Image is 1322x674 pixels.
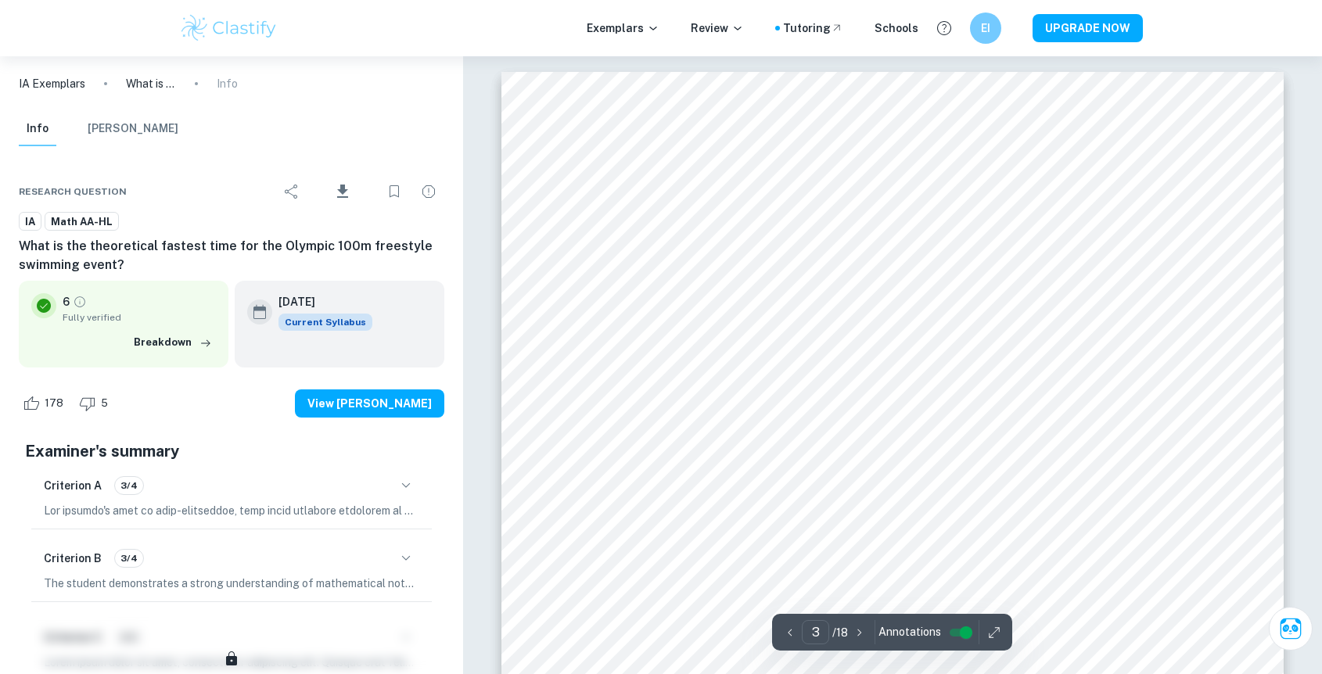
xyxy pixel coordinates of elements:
p: What is the theoretical fastest time for the Olympic 100m freestyle swimming event? [126,75,176,92]
span: Current Syllabus [278,314,372,331]
a: Math AA-HL [45,212,119,231]
span: 178 [36,396,72,411]
button: UPGRADE NOW [1033,14,1143,42]
div: Report issue [413,176,444,207]
div: This exemplar is based on the current syllabus. Feel free to refer to it for inspiration/ideas wh... [278,314,372,331]
p: / 18 [832,624,848,641]
div: Like [19,391,72,416]
button: [PERSON_NAME] [88,112,178,146]
div: Download [311,171,375,212]
h5: Examiner's summary [25,439,438,463]
span: 3/4 [115,479,143,493]
a: Schools [875,20,918,37]
h6: What is the theoretical fastest time for the Olympic 100m freestyle swimming event? [19,237,444,274]
span: 5 [92,396,117,411]
span: 3/4 [115,551,143,565]
button: EI [970,13,1001,44]
h6: Criterion B [44,550,102,567]
span: Math AA-HL [45,214,118,230]
button: Info [19,112,56,146]
span: Annotations [878,624,941,640]
p: Exemplars [587,20,659,37]
p: Lor ipsumdo's amet co adip-elitseddoe, temp incid utlabore etdolorem al enimadminimv, quisnostrud... [44,502,419,519]
div: Bookmark [379,176,410,207]
span: Research question [19,185,127,199]
p: 6 [63,293,70,310]
a: Tutoring [783,20,843,37]
p: The student demonstrates a strong understanding of mathematical notation, symbols, and terminolog... [44,575,419,592]
div: Dislike [75,391,117,416]
a: Grade fully verified [73,295,87,309]
button: Ask Clai [1269,607,1313,651]
h6: Criterion A [44,477,102,494]
img: Clastify logo [179,13,278,44]
div: Share [276,176,307,207]
button: Breakdown [130,331,216,354]
span: IA [20,214,41,230]
h6: EI [977,20,995,37]
a: IA [19,212,41,231]
a: IA Exemplars [19,75,85,92]
h6: [DATE] [278,293,360,310]
button: View [PERSON_NAME] [295,389,444,418]
p: Review [691,20,744,37]
span: Fully verified [63,310,216,324]
button: Help and Feedback [931,15,957,41]
p: Info [217,75,238,92]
